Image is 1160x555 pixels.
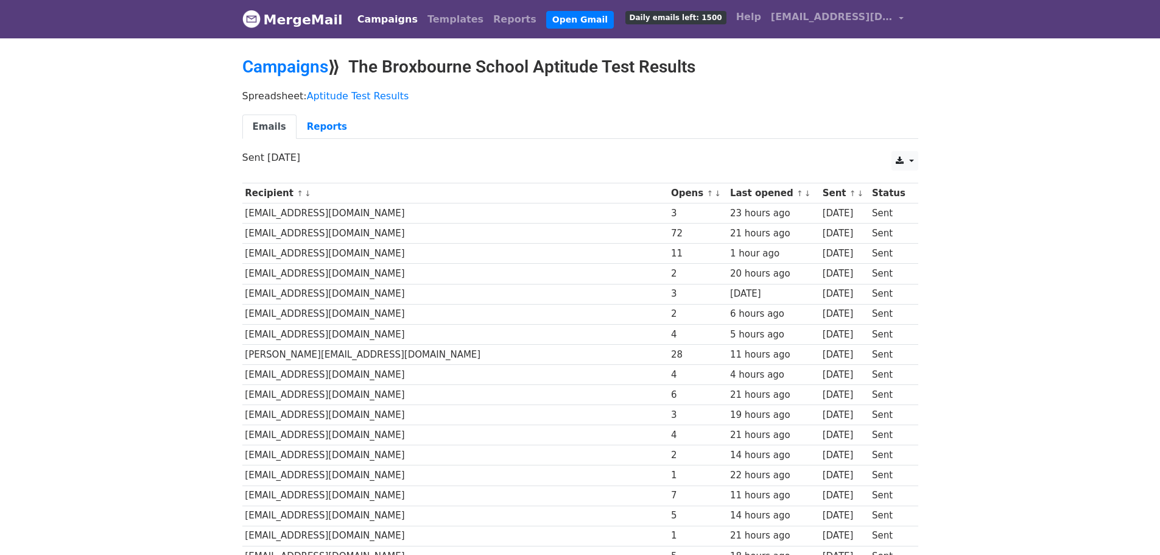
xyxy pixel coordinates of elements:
[823,388,866,402] div: [DATE]
[671,207,724,221] div: 3
[823,448,866,462] div: [DATE]
[869,425,912,445] td: Sent
[730,388,817,402] div: 21 hours ago
[488,7,541,32] a: Reports
[869,224,912,244] td: Sent
[242,203,669,224] td: [EMAIL_ADDRESS][DOMAIN_NAME]
[796,189,803,198] a: ↑
[242,344,669,364] td: [PERSON_NAME][EMAIL_ADDRESS][DOMAIN_NAME]
[353,7,423,32] a: Campaigns
[823,368,866,382] div: [DATE]
[242,224,669,244] td: [EMAIL_ADDRESS][DOMAIN_NAME]
[727,183,820,203] th: Last opened
[823,529,866,543] div: [DATE]
[869,304,912,324] td: Sent
[730,529,817,543] div: 21 hours ago
[730,468,817,483] div: 22 hours ago
[730,247,817,261] div: 1 hour ago
[869,264,912,284] td: Sent
[869,405,912,425] td: Sent
[671,428,724,442] div: 4
[714,189,721,198] a: ↓
[869,364,912,384] td: Sent
[823,247,866,261] div: [DATE]
[242,57,918,77] h2: ⟫ The Broxbourne School Aptitude Test Results
[625,11,726,24] span: Daily emails left: 1500
[869,284,912,304] td: Sent
[668,183,727,203] th: Opens
[671,348,724,362] div: 28
[242,151,918,164] p: Sent [DATE]
[706,189,713,198] a: ↑
[869,203,912,224] td: Sent
[731,5,766,29] a: Help
[671,247,724,261] div: 11
[730,287,817,301] div: [DATE]
[730,328,817,342] div: 5 hours ago
[730,368,817,382] div: 4 hours ago
[671,267,724,281] div: 2
[730,408,817,422] div: 19 hours ago
[730,348,817,362] div: 11 hours ago
[671,529,724,543] div: 1
[671,468,724,483] div: 1
[766,5,909,34] a: [EMAIL_ADDRESS][DOMAIN_NAME]
[823,328,866,342] div: [DATE]
[423,7,488,32] a: Templates
[730,509,817,523] div: 14 hours ago
[242,304,669,324] td: [EMAIL_ADDRESS][DOMAIN_NAME]
[857,189,863,198] a: ↓
[869,324,912,344] td: Sent
[242,506,669,526] td: [EMAIL_ADDRESS][DOMAIN_NAME]
[242,405,669,425] td: [EMAIL_ADDRESS][DOMAIN_NAME]
[671,489,724,503] div: 7
[869,465,912,486] td: Sent
[730,227,817,241] div: 21 hours ago
[671,307,724,321] div: 2
[671,328,724,342] div: 4
[823,307,866,321] div: [DATE]
[671,408,724,422] div: 3
[823,489,866,503] div: [DATE]
[671,287,724,301] div: 3
[671,368,724,382] div: 4
[297,115,357,140] a: Reports
[730,267,817,281] div: 20 hours ago
[546,11,614,29] a: Open Gmail
[242,364,669,384] td: [EMAIL_ADDRESS][DOMAIN_NAME]
[823,509,866,523] div: [DATE]
[869,526,912,546] td: Sent
[242,244,669,264] td: [EMAIL_ADDRESS][DOMAIN_NAME]
[242,324,669,344] td: [EMAIL_ADDRESS][DOMAIN_NAME]
[242,10,261,28] img: MergeMail logo
[242,445,669,465] td: [EMAIL_ADDRESS][DOMAIN_NAME]
[730,448,817,462] div: 14 hours ago
[297,189,303,198] a: ↑
[242,57,328,77] a: Campaigns
[242,526,669,546] td: [EMAIL_ADDRESS][DOMAIN_NAME]
[823,267,866,281] div: [DATE]
[242,7,343,32] a: MergeMail
[823,207,866,221] div: [DATE]
[730,207,817,221] div: 23 hours ago
[820,183,869,203] th: Sent
[823,408,866,422] div: [DATE]
[869,486,912,506] td: Sent
[823,287,866,301] div: [DATE]
[804,189,811,198] a: ↓
[823,227,866,241] div: [DATE]
[620,5,731,29] a: Daily emails left: 1500
[304,189,311,198] a: ↓
[242,264,669,284] td: [EMAIL_ADDRESS][DOMAIN_NAME]
[671,509,724,523] div: 5
[242,90,918,102] p: Spreadsheet:
[242,486,669,506] td: [EMAIL_ADDRESS][DOMAIN_NAME]
[823,428,866,442] div: [DATE]
[242,183,669,203] th: Recipient
[823,348,866,362] div: [DATE]
[869,385,912,405] td: Sent
[671,227,724,241] div: 72
[869,183,912,203] th: Status
[869,445,912,465] td: Sent
[671,448,724,462] div: 2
